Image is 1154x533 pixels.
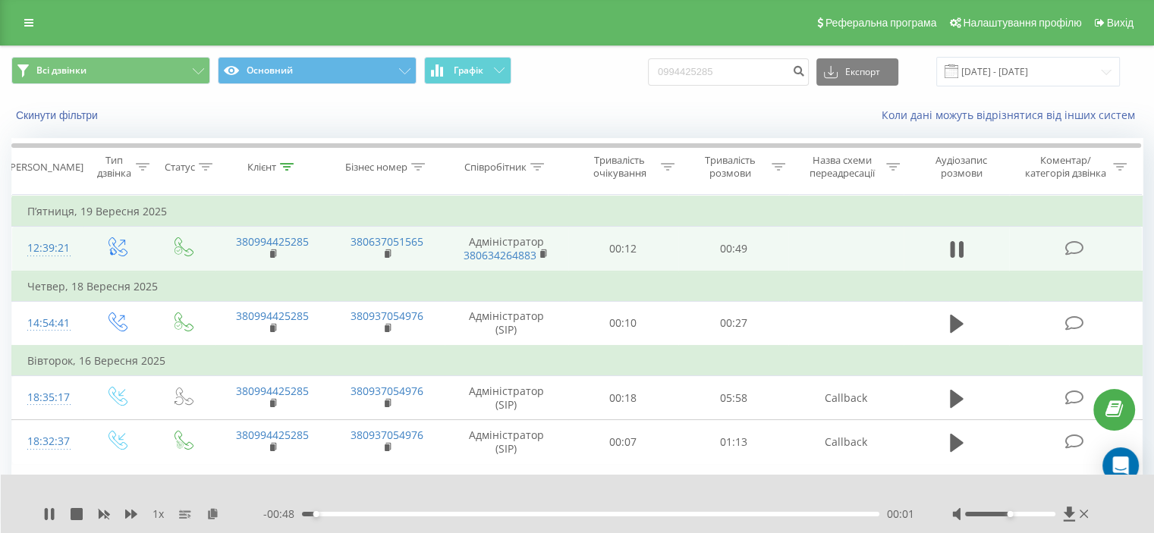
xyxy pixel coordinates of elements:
[678,227,788,271] td: 00:49
[568,227,678,271] td: 00:12
[887,506,914,522] span: 00:01
[568,420,678,464] td: 00:07
[165,161,195,174] div: Статус
[648,58,809,86] input: Пошук за номером
[678,420,788,464] td: 01:13
[236,309,309,323] a: 380994425285
[351,309,423,323] a: 380937054976
[11,57,210,84] button: Всі дзвінки
[236,384,309,398] a: 380994425285
[153,506,164,522] span: 1 x
[7,161,83,174] div: [PERSON_NAME]
[454,65,483,76] span: Графік
[445,227,568,271] td: Адміністратор
[568,301,678,346] td: 00:10
[678,376,788,420] td: 05:58
[464,248,536,262] a: 380634264883
[445,376,568,420] td: Адміністратор (SIP)
[12,346,1143,376] td: Вівторок, 16 Вересня 2025
[247,161,276,174] div: Клієнт
[351,234,423,249] a: 380637051565
[424,57,511,84] button: Графік
[345,161,407,174] div: Бізнес номер
[12,271,1143,302] td: Четвер, 18 Вересня 2025
[27,427,68,456] div: 18:32:37
[313,511,319,517] div: Accessibility label
[882,108,1143,122] a: Коли дані можуть відрізнятися вiд інших систем
[236,428,309,442] a: 380994425285
[963,17,1081,29] span: Налаштування профілю
[11,108,105,122] button: Скинути фільтри
[803,154,882,180] div: Назва схеми переадресації
[917,154,1006,180] div: Аудіозапис розмови
[445,420,568,464] td: Адміністратор (SIP)
[445,301,568,346] td: Адміністратор (SIP)
[1107,17,1134,29] span: Вихід
[27,234,68,263] div: 12:39:21
[788,376,903,420] td: Callback
[825,17,937,29] span: Реферальна програма
[96,154,131,180] div: Тип дзвінка
[263,506,302,522] span: - 00:48
[218,57,417,84] button: Основний
[692,154,768,180] div: Тривалість розмови
[1102,447,1139,484] div: Open Intercom Messenger
[678,301,788,346] td: 00:27
[36,64,86,77] span: Всі дзвінки
[582,154,658,180] div: Тривалість очікування
[351,384,423,398] a: 380937054976
[1020,154,1109,180] div: Коментар/категорія дзвінка
[27,309,68,338] div: 14:54:41
[788,420,903,464] td: Callback
[12,196,1143,227] td: П’ятниця, 19 Вересня 2025
[351,428,423,442] a: 380937054976
[1007,511,1013,517] div: Accessibility label
[464,161,527,174] div: Співробітник
[816,58,898,86] button: Експорт
[236,234,309,249] a: 380994425285
[27,383,68,412] div: 18:35:17
[568,376,678,420] td: 00:18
